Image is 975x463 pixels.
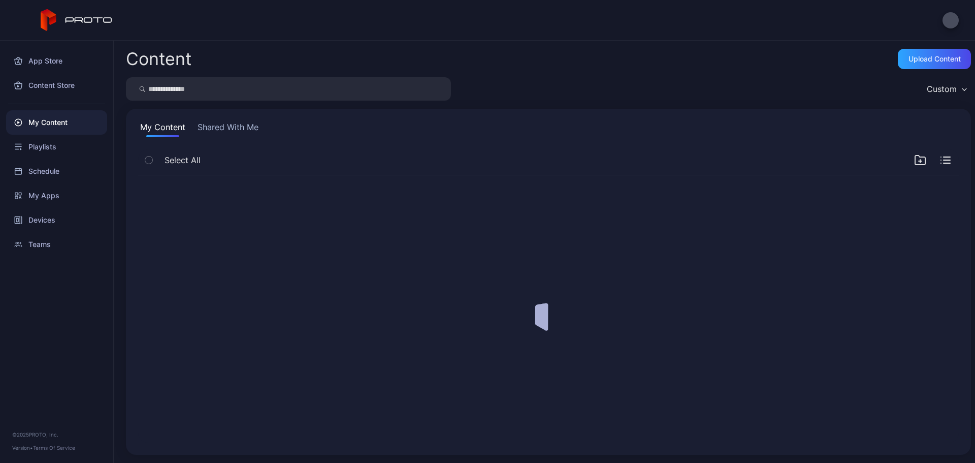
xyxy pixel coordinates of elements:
[196,121,261,137] button: Shared With Me
[922,77,971,101] button: Custom
[6,232,107,257] a: Teams
[908,55,961,63] div: Upload Content
[6,183,107,208] a: My Apps
[6,49,107,73] a: App Store
[138,121,187,137] button: My Content
[898,49,971,69] button: Upload Content
[6,135,107,159] a: Playlists
[12,445,33,451] span: Version •
[6,73,107,98] a: Content Store
[165,154,201,166] span: Select All
[33,445,75,451] a: Terms Of Service
[126,50,191,68] div: Content
[12,430,101,439] div: © 2025 PROTO, Inc.
[6,208,107,232] a: Devices
[927,84,957,94] div: Custom
[6,110,107,135] a: My Content
[6,159,107,183] a: Schedule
